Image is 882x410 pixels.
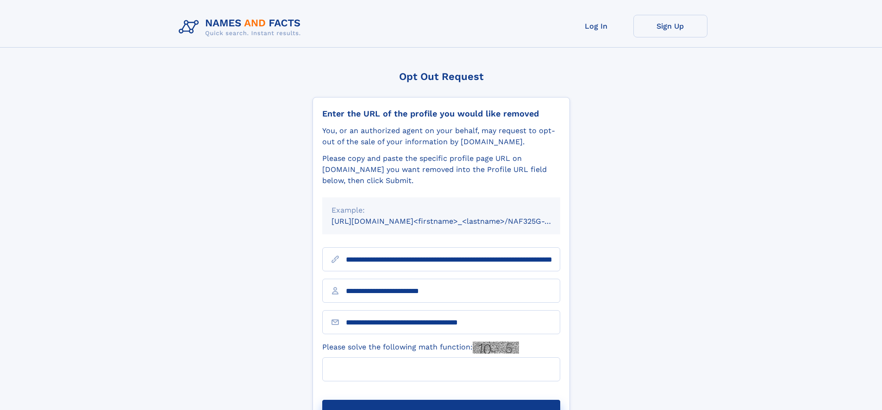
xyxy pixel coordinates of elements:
div: Opt Out Request [313,71,570,82]
a: Sign Up [633,15,707,37]
small: [URL][DOMAIN_NAME]<firstname>_<lastname>/NAF325G-xxxxxxxx [332,217,578,226]
img: Logo Names and Facts [175,15,308,40]
div: Enter the URL of the profile you would like removed [322,109,560,119]
label: Please solve the following math function: [322,342,519,354]
div: Please copy and paste the specific profile page URL on [DOMAIN_NAME] you want removed into the Pr... [322,153,560,186]
div: Example: [332,205,551,216]
a: Log In [559,15,633,37]
div: You, or an authorized agent on your behalf, may request to opt-out of the sale of your informatio... [322,125,560,147]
